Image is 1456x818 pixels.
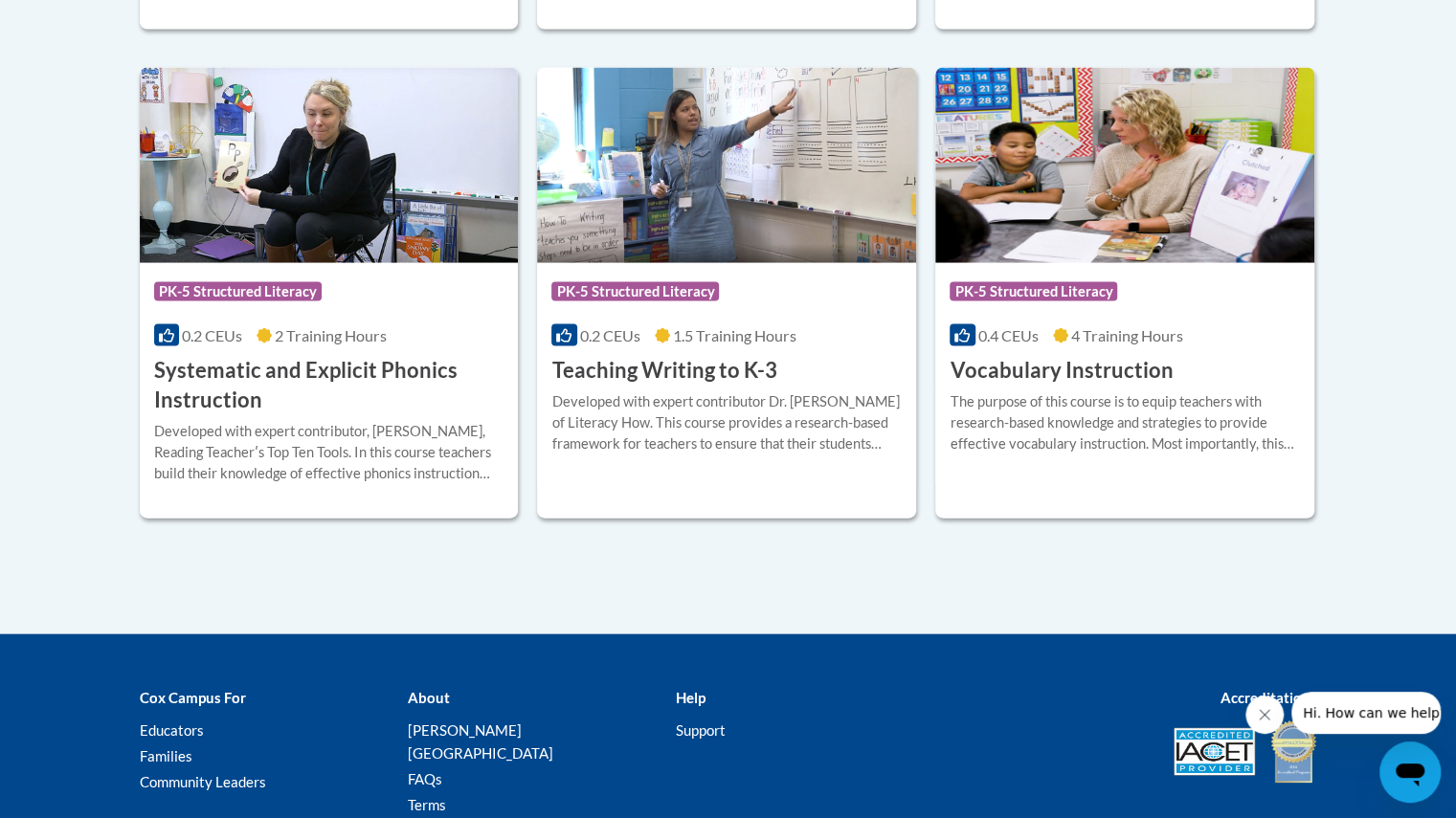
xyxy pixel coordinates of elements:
span: PK-5 Structured Literacy [950,282,1117,301]
span: 2 Training Hours [275,326,387,344]
span: Hi. How can we help? [11,13,155,29]
a: Educators [140,721,204,739]
span: 1.5 Training Hours [673,326,796,344]
span: 0.2 CEUs [182,326,242,344]
span: PK-5 Structured Literacy [154,282,322,301]
img: Course Logo [935,68,1314,263]
div: Developed with expert contributor Dr. [PERSON_NAME] of Literacy How. This course provides a resea... [551,391,902,454]
img: Course Logo [140,68,519,263]
span: 4 Training Hours [1071,326,1183,344]
img: Accredited IACET® Provider [1174,728,1255,776]
a: Course LogoPK-5 Structured Literacy0.2 CEUs2 Training Hours Systematic and Explicit Phonics Instr... [140,68,519,518]
a: FAQs [407,770,441,787]
a: [PERSON_NAME][GEOGRAPHIC_DATA] [407,721,552,762]
iframe: Message from company [1291,692,1441,734]
a: Families [140,747,192,764]
b: Cox Campus For [140,689,246,706]
img: IDA® Accredited [1269,719,1317,785]
h3: Vocabulary Instruction [950,356,1173,386]
a: Course LogoPK-5 Structured Literacy0.2 CEUs1.5 Training Hours Teaching Writing to K-3Developed wi... [537,68,916,518]
span: 0.4 CEUs [978,326,1039,344]
a: Support [675,721,725,739]
b: Help [675,689,705,706]
div: The purpose of this course is to equip teachers with research-based knowledge and strategies to p... [950,391,1300,454]
iframe: Button to launch messaging window [1379,741,1441,803]
iframe: Close message [1245,696,1284,734]
a: Course LogoPK-5 Structured Literacy0.4 CEUs4 Training Hours Vocabulary InstructionThe purpose of ... [935,68,1314,518]
img: Course Logo [537,68,916,263]
b: About [407,689,449,706]
h3: Systematic and Explicit Phonics Instruction [154,356,504,415]
b: Accreditations [1221,689,1317,706]
a: Terms [407,796,445,813]
div: Developed with expert contributor, [PERSON_NAME], Reading Teacherʹs Top Ten Tools. In this course... [154,421,504,484]
a: Community Leaders [140,773,266,790]
span: PK-5 Structured Literacy [551,282,719,301]
span: 0.2 CEUs [580,326,640,344]
h3: Teaching Writing to K-3 [551,356,776,386]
